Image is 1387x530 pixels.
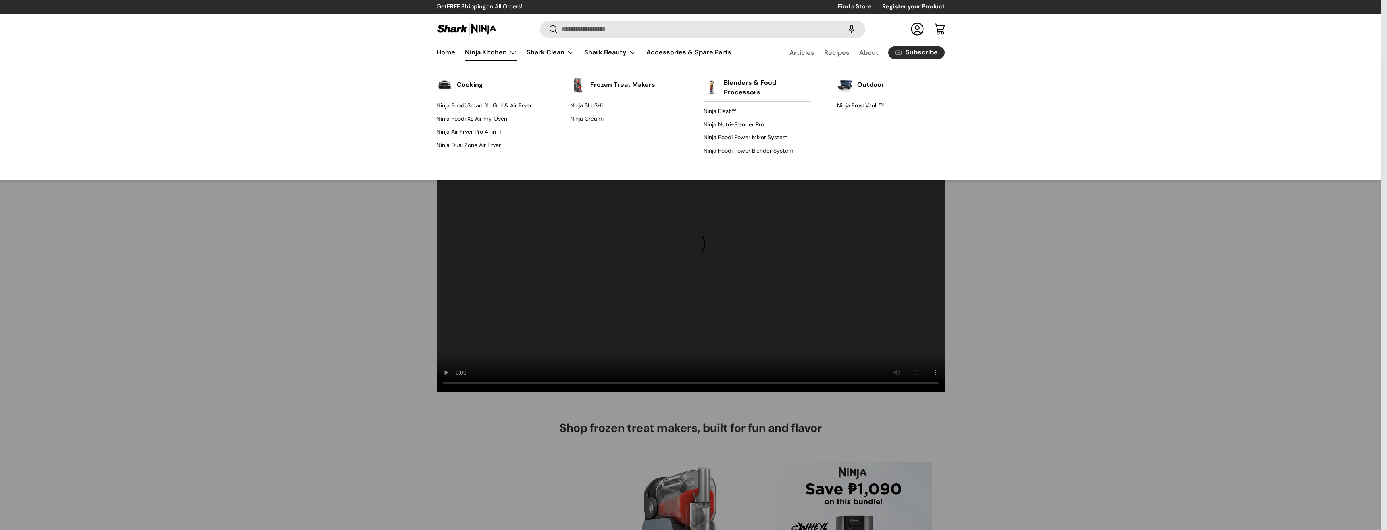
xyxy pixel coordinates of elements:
a: Find a Store [838,2,882,11]
strong: FREE Shipping [447,3,486,10]
nav: Primary [437,44,731,61]
a: About [859,45,879,61]
a: Recipes [824,45,850,61]
summary: Ninja Kitchen [460,44,522,61]
a: Accessories & Spare Parts [646,44,731,60]
a: Shark Clean [527,44,575,61]
a: Ninja Kitchen [465,44,517,61]
speech-search-button: Search by voice [839,20,864,38]
summary: Shark Beauty [579,44,641,61]
a: Subscribe [888,46,945,59]
a: Articles [789,45,814,61]
img: Shark Ninja Philippines [437,21,497,37]
a: Shark Beauty [584,44,637,61]
a: Home [437,44,455,60]
a: Register your Product [882,2,945,11]
summary: Shark Clean [522,44,579,61]
span: Subscribe [906,49,938,56]
nav: Secondary [770,44,945,61]
p: Get on All Orders! [437,2,523,11]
